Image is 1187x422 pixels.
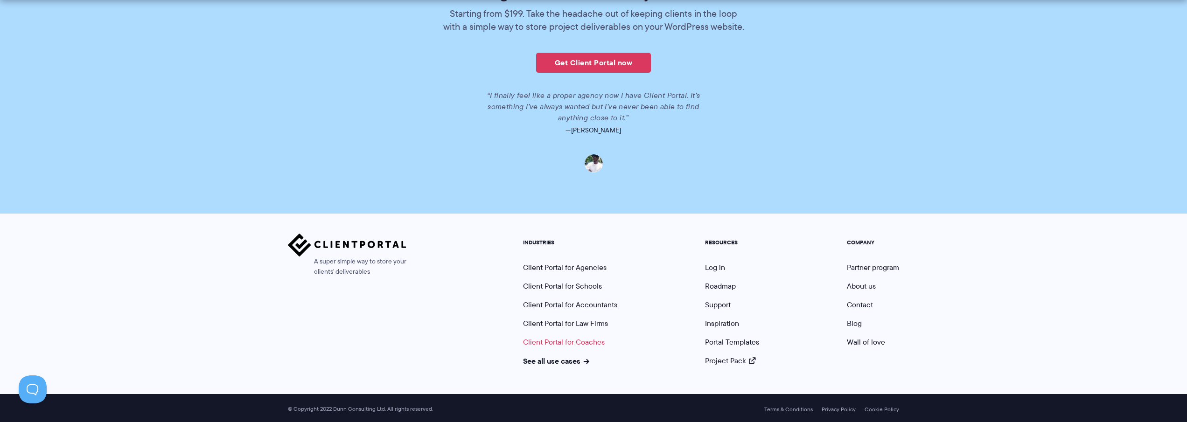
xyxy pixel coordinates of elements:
[865,406,899,413] a: Cookie Policy
[847,239,899,246] h5: COMPANY
[442,7,745,33] p: Starting from $199. Take the headache out of keeping clients in the loop with a simple way to sto...
[705,262,725,273] a: Log in
[705,239,759,246] h5: RESOURCES
[288,256,406,277] span: A super simple way to store your clients' deliverables
[523,299,617,310] a: Client Portal for Accountants
[847,318,862,329] a: Blog
[283,406,438,413] span: © Copyright 2022 Dunn Consulting Ltd. All rights reserved.
[475,90,712,124] p: “I finally feel like a proper agency now I have Client Portal. It’s something I’ve always wanted ...
[523,262,607,273] a: Client Portal for Agencies
[847,299,873,310] a: Contact
[705,355,755,366] a: Project Pack
[523,355,589,367] a: See all use cases
[523,318,608,329] a: Client Portal for Law Firms
[332,124,856,137] p: —[PERSON_NAME]
[705,337,759,347] a: Portal Templates
[764,406,813,413] a: Terms & Conditions
[847,281,876,291] a: About us
[822,406,856,413] a: Privacy Policy
[536,53,651,73] a: Get Client Portal now
[705,318,739,329] a: Inspiration
[523,239,617,246] h5: INDUSTRIES
[19,375,47,403] iframe: Toggle Customer Support
[523,337,605,347] a: Client Portal for Coaches
[847,337,885,347] a: Wall of love
[523,281,602,291] a: Client Portal for Schools
[705,299,731,310] a: Support
[705,281,736,291] a: Roadmap
[847,262,899,273] a: Partner program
